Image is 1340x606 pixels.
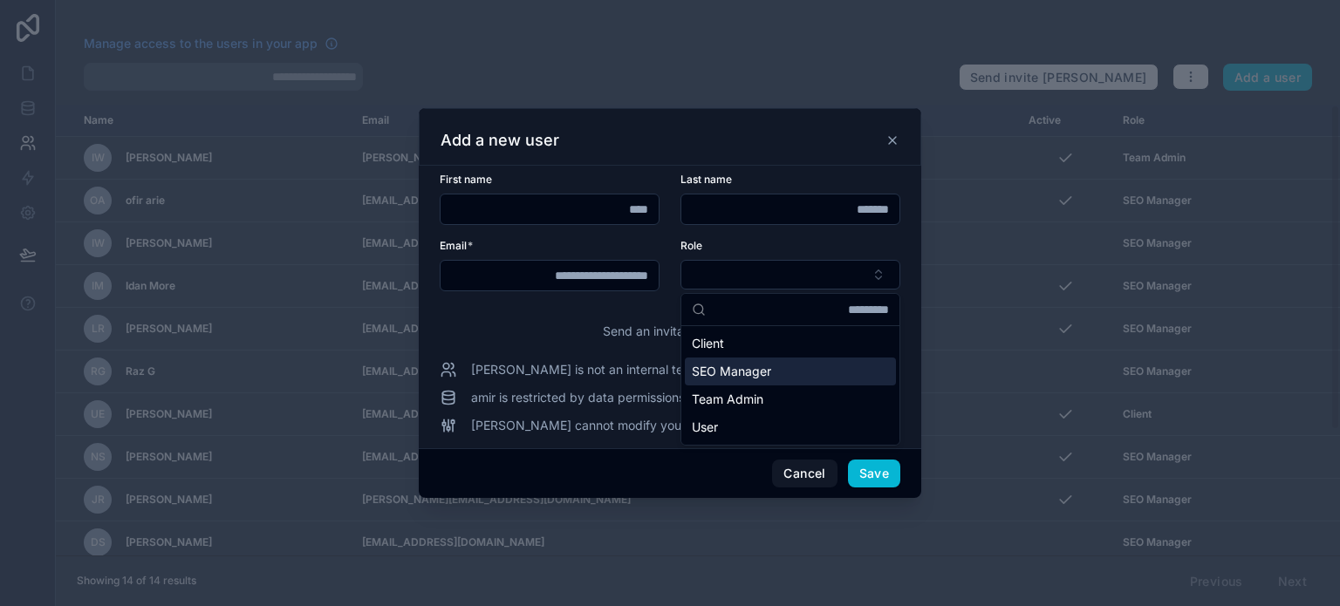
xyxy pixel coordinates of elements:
[772,460,837,487] button: Cancel
[848,460,900,487] button: Save
[681,326,899,445] div: Suggestions
[603,323,883,340] span: Send an invitation email with instructions to log in
[471,361,751,378] span: [PERSON_NAME] is not an internal team member
[471,417,712,434] span: [PERSON_NAME] cannot modify your app
[440,239,467,252] span: Email
[692,363,771,380] span: SEO Manager
[440,173,492,186] span: First name
[680,173,732,186] span: Last name
[692,391,763,408] span: Team Admin
[441,130,559,151] h3: Add a new user
[692,335,724,352] span: Client
[692,419,718,436] span: User
[471,389,685,406] span: amir is restricted by data permissions
[680,260,900,289] button: Select Button
[680,239,702,252] span: Role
